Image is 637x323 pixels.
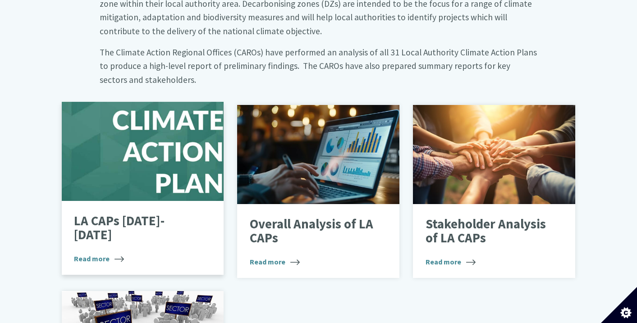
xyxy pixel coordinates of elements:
a: Stakeholder Analysis of LA CAPs Read more [413,105,575,278]
big: The Climate Action Regional Offices (CAROs) have performed an analysis of all 31 Local Authority ... [100,47,537,85]
p: Stakeholder Analysis of LA CAPs [426,217,550,246]
p: Overall Analysis of LA CAPs [250,217,374,246]
span: Read more [250,256,300,267]
a: LA CAPs [DATE]-[DATE] Read more [62,102,224,275]
span: Read more [74,253,124,264]
span: Read more [426,256,476,267]
p: LA CAPs [DATE]-[DATE] [74,214,198,242]
button: Set cookie preferences [601,287,637,323]
a: Overall Analysis of LA CAPs Read more [237,105,399,278]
